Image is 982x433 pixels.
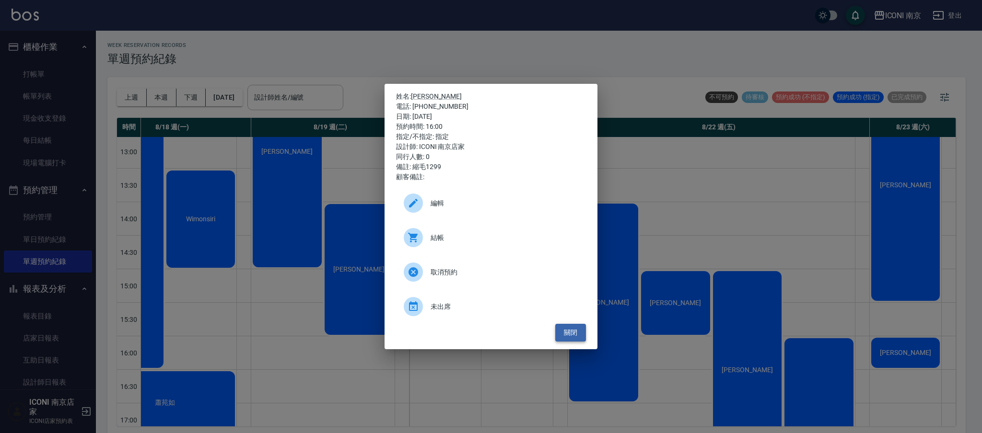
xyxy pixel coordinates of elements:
[396,293,586,320] div: 未出席
[396,112,586,122] div: 日期: [DATE]
[396,162,586,172] div: 備註: 縮毛1299
[396,132,586,142] div: 指定/不指定: 指定
[396,142,586,152] div: 設計師: ICONI 南京店家
[411,92,462,100] a: [PERSON_NAME]
[431,267,578,277] span: 取消預約
[431,233,578,243] span: 結帳
[396,224,586,251] div: 結帳
[396,190,586,216] div: 編輯
[396,152,586,162] div: 同行人數: 0
[396,259,586,285] div: 取消預約
[431,302,578,312] span: 未出席
[396,190,586,224] a: 編輯
[555,324,586,342] button: 關閉
[396,224,586,259] a: 結帳
[431,198,578,208] span: 編輯
[396,172,586,182] div: 顧客備註:
[396,102,586,112] div: 電話: [PHONE_NUMBER]
[396,91,586,102] p: 姓名:
[396,122,586,132] div: 預約時間: 16:00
